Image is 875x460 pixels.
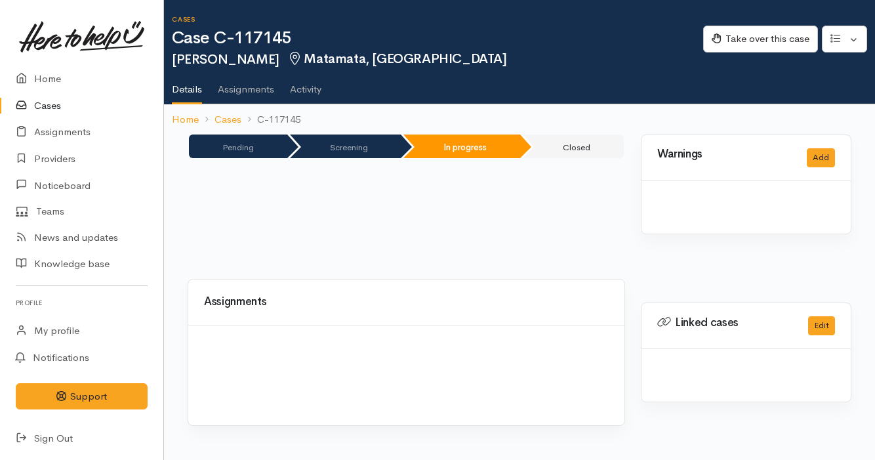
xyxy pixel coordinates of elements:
h1: Case C-117145 [172,29,703,48]
span: Matamata, [GEOGRAPHIC_DATA] [287,51,507,67]
h3: Linked cases [657,316,792,329]
a: Activity [290,66,321,103]
a: Details [172,66,202,104]
h6: Profile [16,294,148,312]
li: Screening [290,135,401,158]
button: Support [16,383,148,410]
h2: [PERSON_NAME] [172,52,703,67]
li: Pending [189,135,287,158]
a: Assignments [218,66,274,103]
nav: breadcrumb [164,104,875,135]
button: Edit [808,316,835,335]
h3: Warnings [657,148,791,161]
li: Closed [523,135,624,158]
li: In progress [403,135,520,158]
li: C-117145 [241,112,300,127]
button: Add [807,148,835,167]
h3: Assignments [204,296,609,308]
a: Home [172,112,199,127]
a: Cases [214,112,241,127]
button: Take over this case [703,26,818,52]
h6: Cases [172,16,703,23]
